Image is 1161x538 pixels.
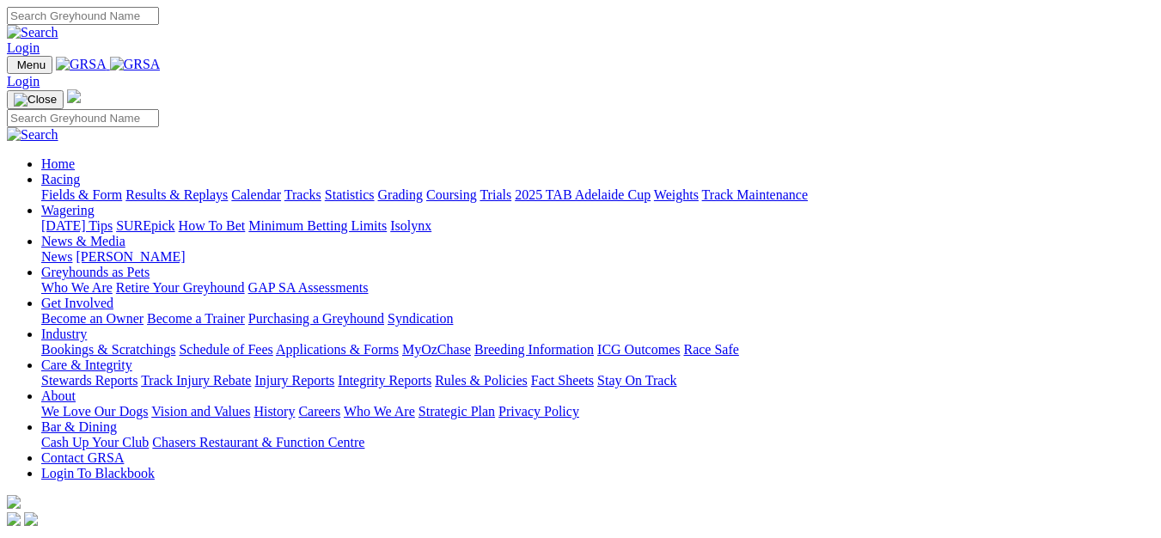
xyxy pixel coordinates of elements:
[41,358,132,372] a: Care & Integrity
[474,342,594,357] a: Breeding Information
[597,373,676,388] a: Stay On Track
[683,342,738,357] a: Race Safe
[141,373,251,388] a: Track Injury Rebate
[41,187,122,202] a: Fields & Form
[325,187,375,202] a: Statistics
[41,435,1154,450] div: Bar & Dining
[179,342,272,357] a: Schedule of Fees
[41,450,124,465] a: Contact GRSA
[41,373,137,388] a: Stewards Reports
[17,58,46,71] span: Menu
[531,373,594,388] a: Fact Sheets
[276,342,399,357] a: Applications & Forms
[41,156,75,171] a: Home
[248,280,369,295] a: GAP SA Assessments
[41,342,1154,358] div: Industry
[41,342,175,357] a: Bookings & Scratchings
[254,373,334,388] a: Injury Reports
[480,187,511,202] a: Trials
[41,234,125,248] a: News & Media
[390,218,431,233] a: Isolynx
[7,90,64,109] button: Toggle navigation
[515,187,651,202] a: 2025 TAB Adelaide Cup
[14,93,57,107] img: Close
[110,57,161,72] img: GRSA
[151,404,250,419] a: Vision and Values
[116,280,245,295] a: Retire Your Greyhound
[7,74,40,89] a: Login
[597,342,680,357] a: ICG Outcomes
[419,404,495,419] a: Strategic Plan
[402,342,471,357] a: MyOzChase
[231,187,281,202] a: Calendar
[7,512,21,526] img: facebook.svg
[125,187,228,202] a: Results & Replays
[41,203,95,217] a: Wagering
[152,435,364,449] a: Chasers Restaurant & Function Centre
[24,512,38,526] img: twitter.svg
[41,280,113,295] a: Who We Are
[41,311,1154,327] div: Get Involved
[344,404,415,419] a: Who We Are
[388,311,453,326] a: Syndication
[426,187,477,202] a: Coursing
[41,435,149,449] a: Cash Up Your Club
[7,25,58,40] img: Search
[41,218,1154,234] div: Wagering
[41,249,72,264] a: News
[41,249,1154,265] div: News & Media
[179,218,246,233] a: How To Bet
[41,419,117,434] a: Bar & Dining
[7,109,159,127] input: Search
[498,404,579,419] a: Privacy Policy
[254,404,295,419] a: History
[41,404,148,419] a: We Love Our Dogs
[41,218,113,233] a: [DATE] Tips
[41,311,144,326] a: Become an Owner
[7,127,58,143] img: Search
[41,265,150,279] a: Greyhounds as Pets
[41,296,113,310] a: Get Involved
[56,57,107,72] img: GRSA
[7,7,159,25] input: Search
[298,404,340,419] a: Careers
[41,388,76,403] a: About
[67,89,81,103] img: logo-grsa-white.png
[7,495,21,509] img: logo-grsa-white.png
[654,187,699,202] a: Weights
[248,311,384,326] a: Purchasing a Greyhound
[76,249,185,264] a: [PERSON_NAME]
[7,40,40,55] a: Login
[248,218,387,233] a: Minimum Betting Limits
[41,172,80,186] a: Racing
[338,373,431,388] a: Integrity Reports
[284,187,321,202] a: Tracks
[41,187,1154,203] div: Racing
[702,187,808,202] a: Track Maintenance
[41,404,1154,419] div: About
[41,466,155,480] a: Login To Blackbook
[378,187,423,202] a: Grading
[147,311,245,326] a: Become a Trainer
[7,56,52,74] button: Toggle navigation
[41,327,87,341] a: Industry
[41,373,1154,388] div: Care & Integrity
[116,218,174,233] a: SUREpick
[41,280,1154,296] div: Greyhounds as Pets
[435,373,528,388] a: Rules & Policies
